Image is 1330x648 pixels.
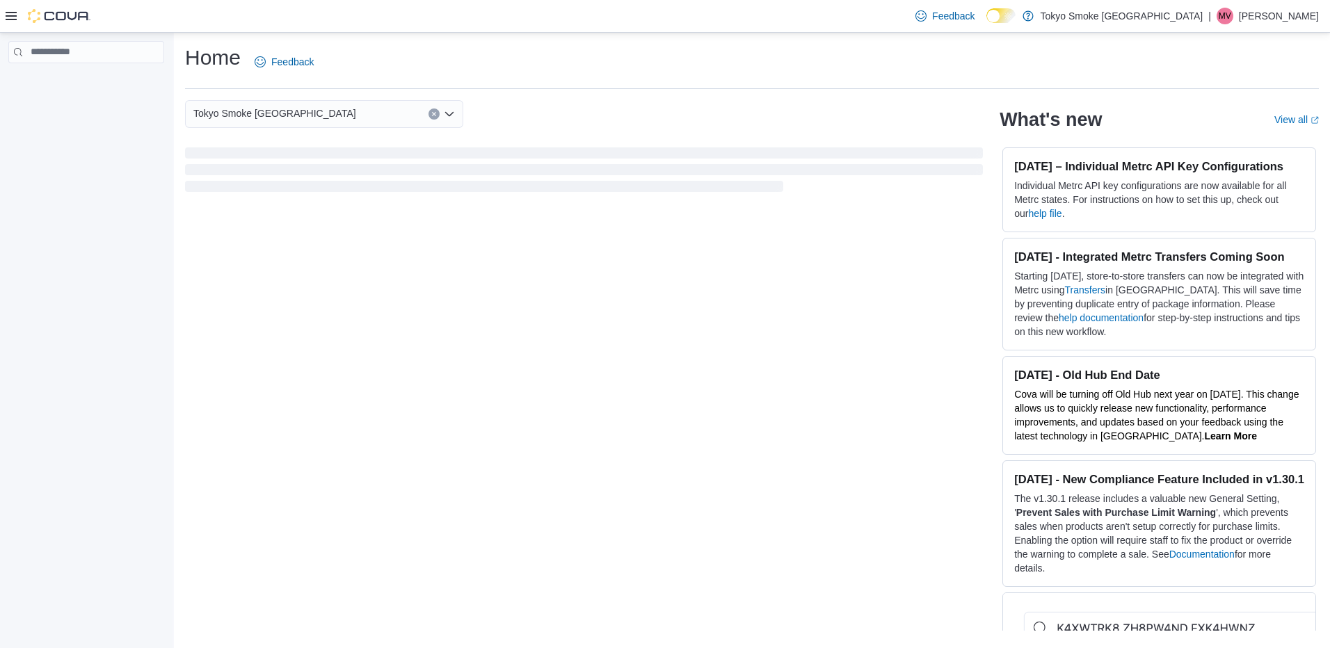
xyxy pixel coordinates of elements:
div: Mario Vitali [1217,8,1233,24]
span: Loading [185,150,983,195]
button: Clear input [428,108,440,120]
a: Documentation [1169,549,1235,560]
input: Dark Mode [986,8,1016,23]
p: Tokyo Smoke [GEOGRAPHIC_DATA] [1041,8,1203,24]
img: Cova [28,9,90,23]
a: help documentation [1059,312,1144,323]
p: The v1.30.1 release includes a valuable new General Setting, ' ', which prevents sales when produ... [1014,492,1304,575]
svg: External link [1311,116,1319,124]
p: | [1208,8,1211,24]
a: Feedback [910,2,980,30]
span: Feedback [932,9,975,23]
h3: [DATE] - Integrated Metrc Transfers Coming Soon [1014,250,1304,264]
strong: Prevent Sales with Purchase Limit Warning [1016,507,1216,518]
button: Open list of options [444,108,455,120]
p: [PERSON_NAME] [1239,8,1319,24]
a: help file [1028,208,1061,219]
a: Feedback [249,48,319,76]
a: Transfers [1065,284,1106,295]
span: Feedback [271,55,314,69]
h3: [DATE] – Individual Metrc API Key Configurations [1014,159,1304,173]
p: Starting [DATE], store-to-store transfers can now be integrated with Metrc using in [GEOGRAPHIC_D... [1014,269,1304,339]
span: MV [1219,8,1231,24]
h2: What's new [1000,108,1102,131]
h1: Home [185,44,241,72]
p: Individual Metrc API key configurations are now available for all Metrc states. For instructions ... [1014,179,1304,220]
span: Dark Mode [986,23,987,24]
span: Cova will be turning off Old Hub next year on [DATE]. This change allows us to quickly release ne... [1014,389,1299,442]
span: Tokyo Smoke [GEOGRAPHIC_DATA] [193,105,356,122]
a: View allExternal link [1274,114,1319,125]
nav: Complex example [8,66,164,99]
a: Learn More [1205,430,1257,442]
h3: [DATE] - Old Hub End Date [1014,368,1304,382]
h3: [DATE] - New Compliance Feature Included in v1.30.1 [1014,472,1304,486]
